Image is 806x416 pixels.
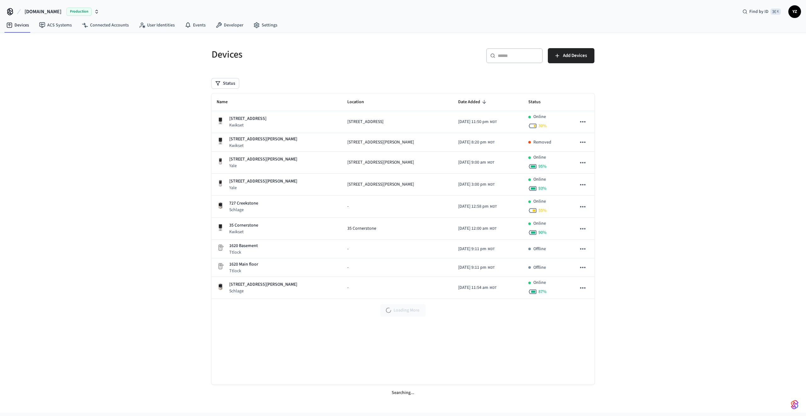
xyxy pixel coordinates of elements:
[458,225,497,232] div: America/Edmonton
[217,262,224,270] img: Placeholder Lock Image
[458,203,497,210] div: America/Edmonton
[533,279,546,286] p: Online
[212,93,594,299] table: sticky table
[458,246,486,252] span: [DATE] 9:11 pm
[217,224,224,231] img: Kwikset Halo Touchscreen Wifi Enabled Smart Lock, Polished Chrome, Front
[458,203,489,210] span: [DATE] 12:58 pm
[347,284,349,291] span: -
[229,185,297,191] p: Yale
[347,139,414,146] span: [STREET_ADDRESS][PERSON_NAME]
[538,123,547,129] span: 30 %
[538,207,547,214] span: 55 %
[533,220,546,227] p: Online
[533,114,546,120] p: Online
[528,97,549,107] span: Status
[217,283,224,290] img: Schlage Sense Smart Deadbolt with Camelot Trim, Front
[749,8,769,15] span: Find by ID
[217,244,224,251] img: Placeholder Lock Image
[458,181,495,188] div: America/Edmonton
[548,48,594,63] button: Add Devices
[25,8,61,15] span: [DOMAIN_NAME]
[533,198,546,205] p: Online
[533,246,546,252] p: Offline
[229,229,258,235] p: Kwikset
[347,97,372,107] span: Location
[458,225,488,232] span: [DATE] 12:00 am
[538,229,547,236] span: 90 %
[347,264,349,271] span: -
[347,203,349,210] span: -
[217,137,224,145] img: Kwikset Halo Touchscreen Wifi Enabled Smart Lock, Polished Chrome, Front
[563,52,587,60] span: Add Devices
[347,225,376,232] span: 35 Cornerstone
[212,385,594,401] div: Searching...
[217,117,224,125] img: Kwikset Halo Touchscreen Wifi Enabled Smart Lock, Polished Chrome, Front
[533,264,546,271] p: Offline
[458,139,495,146] div: America/Edmonton
[458,284,488,291] span: [DATE] 11:54 am
[458,119,497,125] div: America/Edmonton
[488,140,495,145] span: MDT
[533,139,551,146] p: Removed
[538,289,547,295] span: 87 %
[488,265,495,271] span: MDT
[212,48,399,61] h5: Devices
[458,246,495,252] div: America/Edmonton
[458,159,486,166] span: [DATE] 9:00 am
[229,281,297,288] p: [STREET_ADDRESS][PERSON_NAME]
[770,8,781,15] span: ⌘ K
[229,207,258,213] p: Schlage
[490,285,497,291] span: MDT
[212,78,239,88] button: Status
[229,143,297,149] p: Kwikset
[229,178,297,185] p: [STREET_ADDRESS][PERSON_NAME]
[229,156,297,163] p: [STREET_ADDRESS][PERSON_NAME]
[347,246,349,252] span: -
[788,5,801,18] button: YZ
[538,163,547,170] span: 95 %
[791,400,798,410] img: SeamLogoGradient.69752ec5.svg
[538,185,547,192] span: 93 %
[488,182,495,188] span: MDT
[229,115,266,122] p: [STREET_ADDRESS]
[217,180,224,187] img: Yale Assure Touchscreen Wifi Smart Lock, Satin Nickel, Front
[458,159,494,166] div: America/Edmonton
[229,268,258,274] p: Ttlock
[66,8,92,16] span: Production
[229,243,258,249] p: 1620 Basement
[490,226,497,232] span: MDT
[533,176,546,183] p: Online
[347,159,414,166] span: [STREET_ADDRESS][PERSON_NAME]
[458,97,488,107] span: Date Added
[229,136,297,143] p: [STREET_ADDRESS][PERSON_NAME]
[217,202,224,209] img: Schlage Sense Smart Deadbolt with Camelot Trim, Front
[229,288,297,294] p: Schlage
[458,264,486,271] span: [DATE] 9:11 pm
[229,163,297,169] p: Yale
[458,264,495,271] div: America/Edmonton
[789,6,800,17] span: YZ
[533,154,546,161] p: Online
[229,200,258,207] p: 727 Creekstone
[490,204,497,210] span: MDT
[347,119,383,125] span: [STREET_ADDRESS]
[490,119,497,125] span: MDT
[77,20,134,31] a: Connected Accounts
[458,119,489,125] span: [DATE] 11:50 pm
[180,20,211,31] a: Events
[248,20,282,31] a: Settings
[1,20,34,31] a: Devices
[134,20,180,31] a: User Identities
[458,139,486,146] span: [DATE] 8:20 pm
[347,181,414,188] span: [STREET_ADDRESS][PERSON_NAME]
[229,261,258,268] p: 1620 Main floor
[217,97,236,107] span: Name
[229,249,258,256] p: Ttlock
[217,158,224,165] img: Yale Assure Touchscreen Wifi Smart Lock, Satin Nickel, Front
[488,246,495,252] span: MDT
[229,222,258,229] p: 35 Cornerstone
[458,181,486,188] span: [DATE] 3:00 pm
[211,20,248,31] a: Developer
[458,284,497,291] div: America/Edmonton
[229,122,266,128] p: Kwikset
